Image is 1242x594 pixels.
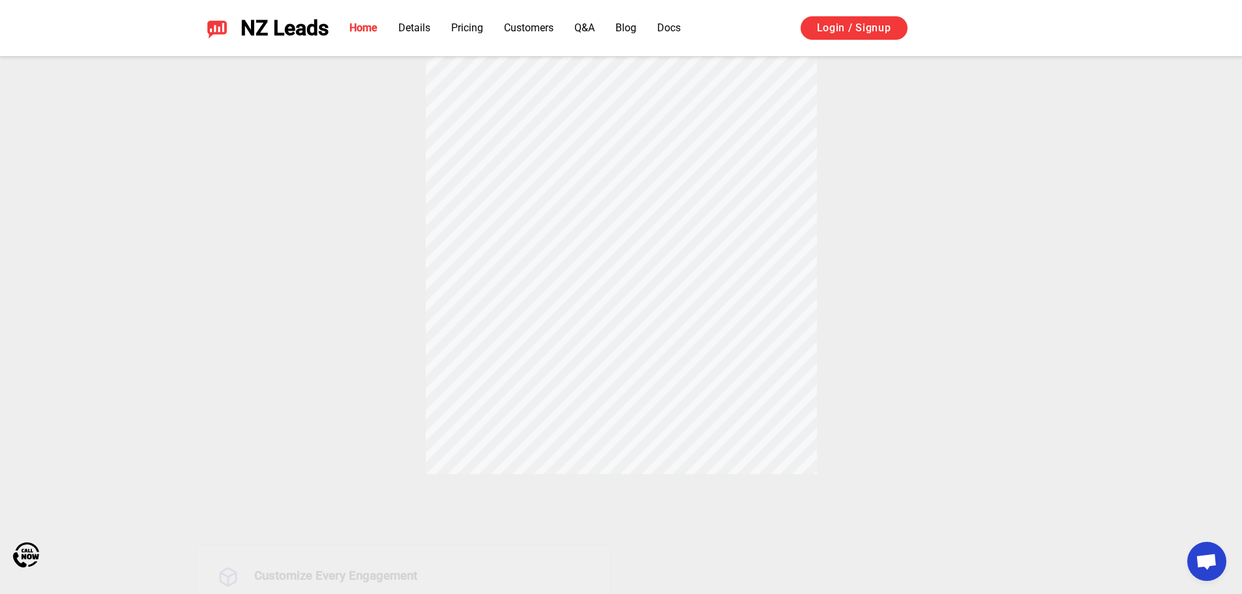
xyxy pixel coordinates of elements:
a: Pricing [451,22,483,34]
a: Details [398,22,430,34]
img: Call Now [13,542,39,568]
img: NZ Leads logo [207,18,228,38]
a: Login / Signup [801,16,908,40]
iframe: Sign in with Google Button [921,14,1053,43]
a: Home [349,22,377,34]
a: Open chat [1187,542,1226,581]
a: Q&A [574,22,595,34]
span: NZ Leads [241,16,329,40]
a: Customers [504,22,554,34]
h3: Customize Every Engagement [254,567,589,585]
a: Blog [615,22,636,34]
a: Docs [657,22,681,34]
